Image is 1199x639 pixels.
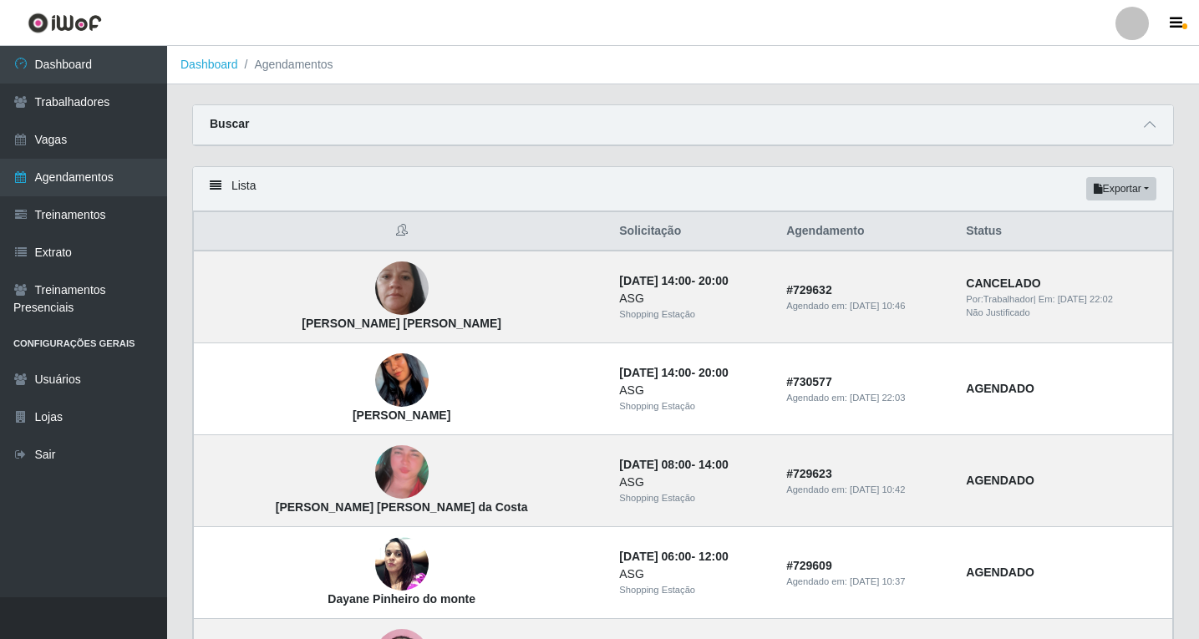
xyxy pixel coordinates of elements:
[786,283,832,297] strong: # 729632
[619,565,766,583] div: ASG
[850,393,905,403] time: [DATE] 22:03
[786,559,832,572] strong: # 729609
[619,274,728,287] strong: -
[699,274,729,287] time: 20:00
[193,167,1173,211] div: Lista
[786,391,946,405] div: Agendado em:
[966,474,1034,487] strong: AGENDADO
[786,575,946,589] div: Agendado em:
[619,550,728,563] strong: -
[699,458,729,471] time: 14:00
[619,274,691,287] time: [DATE] 14:00
[619,290,766,307] div: ASG
[619,458,691,471] time: [DATE] 08:00
[786,467,832,480] strong: # 729623
[786,375,832,388] strong: # 730577
[1058,294,1113,304] time: [DATE] 22:02
[619,491,766,505] div: Shopping Estação
[966,382,1034,395] strong: AGENDADO
[210,117,249,130] strong: Buscar
[302,317,501,330] strong: [PERSON_NAME] [PERSON_NAME]
[328,592,475,606] strong: Dayane Pinheiro do monte
[966,294,1033,304] span: Por: Trabalhador
[850,484,905,494] time: [DATE] 10:42
[619,399,766,413] div: Shopping Estação
[276,500,528,514] strong: [PERSON_NAME] [PERSON_NAME] da Costa
[619,366,691,379] time: [DATE] 14:00
[619,307,766,322] div: Shopping Estação
[699,366,729,379] time: 20:00
[619,382,766,399] div: ASG
[966,565,1034,579] strong: AGENDADO
[353,408,450,422] strong: [PERSON_NAME]
[238,56,333,74] li: Agendamentos
[375,529,429,600] img: Dayane Pinheiro do monte
[375,416,429,529] img: Camila de Oliveira Gomes da Costa
[966,276,1040,290] strong: CANCELADO
[776,212,956,251] th: Agendamento
[786,483,946,497] div: Agendado em:
[28,13,102,33] img: CoreUI Logo
[1086,177,1156,200] button: Exportar
[167,46,1199,84] nav: breadcrumb
[850,576,905,586] time: [DATE] 10:37
[619,474,766,491] div: ASG
[375,322,429,439] img: Mariana Gabriela Nascimento da silva
[619,583,766,597] div: Shopping Estação
[609,212,776,251] th: Solicitação
[956,212,1172,251] th: Status
[619,550,691,563] time: [DATE] 06:00
[619,458,728,471] strong: -
[619,366,728,379] strong: -
[786,299,946,313] div: Agendado em:
[966,292,1162,307] div: | Em:
[180,58,238,71] a: Dashboard
[375,229,429,347] img: Lindalva Januario Santos Lima
[966,306,1162,320] div: Não Justificado
[850,301,905,311] time: [DATE] 10:46
[699,550,729,563] time: 12:00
